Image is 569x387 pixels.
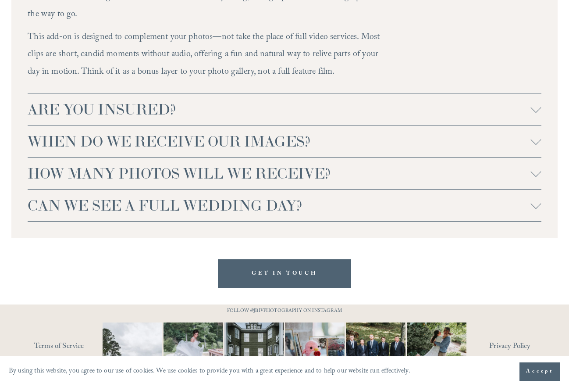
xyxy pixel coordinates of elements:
a: Privacy Policy [489,340,558,354]
p: FOLLOW @JBIVPHOTOGRAPHY ON INSTAGRAM [216,307,353,316]
img: Wideshots aren't just &quot;nice to have,&quot; they're a wedding day essential! 🙌 #Wideshotwedne... [215,322,292,382]
img: Definitely, not your typical #WideShotWednesday moment. It&rsquo;s all about the suits, the smile... [88,322,177,382]
button: HOW MANY PHOTOS WILL WE RECEIVE? [28,158,541,189]
a: GET IN TOUCH [218,259,351,288]
p: This add-on is designed to complement your photos—not take the place of full video services. Most... [28,29,387,82]
p: By using this website, you agree to our use of cookies. We use cookies to provide you with a grea... [9,365,410,378]
span: Accept [526,367,554,376]
img: Not every photo needs to be perfectly still, sometimes the best ones are the ones that feel like ... [149,322,238,382]
span: CAN WE SEE A FULL WEDDING DAY? [28,196,530,215]
span: ARE YOU INSURED? [28,100,530,118]
button: ARE YOU INSURED? [28,93,541,125]
span: HOW MANY PHOTOS WILL WE RECEIVE? [28,164,530,183]
button: WHEN DO WE RECEIVE OUR IMAGES? [28,125,541,157]
span: WHEN DO WE RECEIVE OUR IMAGES? [28,132,530,150]
a: Terms of Service [34,340,125,354]
button: CAN WE SEE A FULL WEDDING DAY? [28,190,541,221]
button: Accept [519,362,560,381]
img: This has got to be one of the cutest detail shots I've ever taken for a wedding! 📷 @thewoobles #I... [270,322,359,382]
img: Happy #InternationalDogDay to all the pups who have made wedding days, engagement sessions, and p... [331,322,420,382]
